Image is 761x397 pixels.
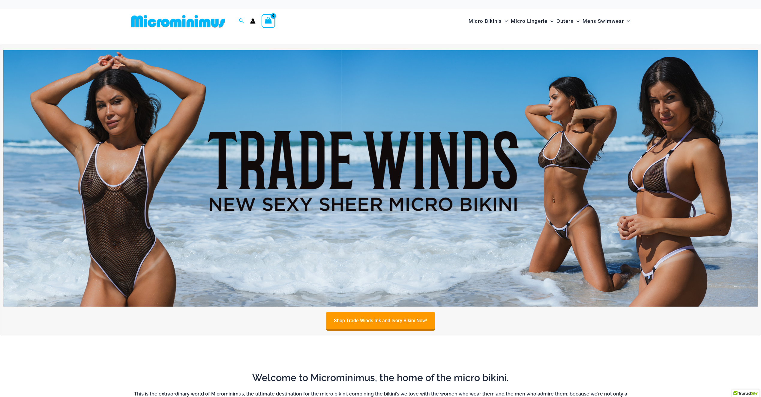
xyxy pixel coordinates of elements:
span: Menu Toggle [547,14,553,29]
h2: Welcome to Microminimus, the home of the micro bikini. [133,371,628,384]
a: View Shopping Cart, empty [262,14,275,28]
span: Micro Bikinis [469,14,502,29]
a: Mens SwimwearMenu ToggleMenu Toggle [581,12,631,30]
img: MM SHOP LOGO FLAT [129,14,227,28]
img: Trade Winds Ink and Ivory Bikini [3,50,758,307]
span: Menu Toggle [574,14,580,29]
span: Menu Toggle [624,14,630,29]
a: Account icon link [250,18,256,24]
a: Shop Trade Winds Ink and Ivory Bikini Now! [326,312,435,329]
a: OutersMenu ToggleMenu Toggle [555,12,581,30]
span: Mens Swimwear [583,14,624,29]
span: Micro Lingerie [511,14,547,29]
a: Micro BikinisMenu ToggleMenu Toggle [467,12,509,30]
a: Search icon link [239,17,244,25]
nav: Site Navigation [466,11,633,31]
span: Menu Toggle [502,14,508,29]
a: Micro LingerieMenu ToggleMenu Toggle [509,12,555,30]
span: Outers [556,14,574,29]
